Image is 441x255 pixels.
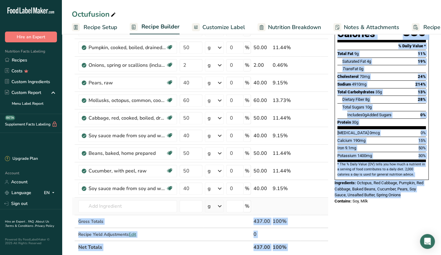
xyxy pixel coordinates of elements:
section: * The % Daily Value (DV) tells you how much a nutrient in a serving of food contributes to a dail... [337,162,426,177]
div: g [208,44,211,51]
div: 13.73% [273,97,299,104]
div: 0.46% [273,62,299,69]
div: 40.00 [253,185,270,192]
span: Saturated Fat [342,59,366,64]
th: 100% [271,240,300,253]
span: Nutrition Breakdown [268,23,321,32]
span: 0% [420,113,426,117]
span: 70mg [360,74,370,79]
div: 9.15% [273,185,299,192]
div: g [208,202,211,210]
div: 50.00 [253,167,270,175]
div: Octufusion [72,9,117,20]
div: 100% [273,218,299,225]
div: 2.00 [253,62,270,69]
span: Calcium [337,138,352,143]
span: 9g [354,51,359,56]
div: 50.00 [253,114,270,122]
a: Notes & Attachments [333,20,399,34]
span: 4g [367,59,371,64]
a: Customize Label [192,20,245,34]
span: Cholesterol [337,74,359,79]
span: Sodium [337,82,351,87]
div: 11.44% [273,114,299,122]
a: Nutrition Breakdown [257,20,321,34]
th: Net Totals [77,240,252,253]
div: Beans, baked, home prepared [89,150,166,157]
span: Fat [342,66,358,71]
div: EN [44,189,57,197]
span: 8g [365,97,370,102]
div: g [208,185,211,192]
a: Language [5,187,31,198]
section: % Daily Value * [337,42,426,50]
div: Recipe Yield Adjustments [78,231,177,238]
span: 0mcg [370,130,380,135]
span: Potassium [337,153,357,158]
div: 9.15% [273,132,299,139]
div: Onions, spring or scallions (includes tops and bulb), raw [89,62,166,69]
span: 28% [418,97,426,102]
span: Dietary Fiber [342,97,364,102]
div: 50.00 [253,150,270,157]
span: Octopus, Red Cabbage, Pumpkin, Red Cabbage, Baked Beans, Cucumber, Pears, Soy Sauce, Unsalted But... [335,181,423,197]
span: Recipe Setup [84,23,117,32]
div: 40.00 [253,132,270,139]
span: Includes Added Sugars [347,113,391,117]
div: Cucumber, with peel, raw [89,167,166,175]
div: Cabbage, red, cooked, boiled, drained, without salt [89,114,166,122]
span: 0% [421,130,426,135]
span: 50% [418,146,426,150]
div: Soy sauce made from soy and wheat (shoyu) [89,132,166,139]
div: Open Intercom Messenger [420,234,435,249]
div: g [208,97,211,104]
span: Ingredients: [335,181,356,185]
span: Edit [129,232,136,237]
div: 40.00 [253,79,270,87]
a: FAQ . [28,219,36,224]
div: 60.00 [253,97,270,104]
span: 1400mg [357,153,372,158]
div: Gross Totals [78,218,177,225]
div: g [208,79,211,87]
button: Hire an Expert [5,32,57,42]
div: Custom Report [5,89,41,96]
input: Add Ingredient [78,200,177,212]
div: g [208,167,211,175]
div: BETA [5,115,15,120]
div: 11.44% [273,150,299,157]
span: 30g [352,120,358,125]
span: 214% [415,82,426,87]
a: Recipe Setup [72,20,117,34]
span: Total Fat [337,51,353,56]
span: 35g [375,90,382,94]
div: Powered By FoodLabelMaker © 2025 All Rights Reserved [5,238,57,245]
span: 10g [365,105,372,109]
span: 190mg [353,138,365,143]
div: 50.00 [253,44,270,51]
span: 4910mg [352,82,366,87]
a: Recipe Builder [130,20,179,35]
div: 437.00 [253,218,270,225]
div: 0 [253,231,270,238]
span: Protein [337,120,351,125]
span: 0g [362,113,367,117]
span: Customize Label [202,23,245,32]
span: Soy, Milk [352,199,368,203]
div: Calories [337,29,391,38]
span: Contains: [335,199,352,203]
div: g [208,132,211,139]
div: Mollusks, octopus, common, cooked, moist heat [89,97,166,104]
div: g [208,150,211,157]
div: g [208,114,211,122]
div: Pumpkin, cooked, boiled, drained, without salt [89,44,166,51]
span: 24% [418,74,426,79]
div: 11.44% [273,44,299,51]
span: 19% [418,59,426,64]
span: 30% [418,153,426,158]
span: Notes & Attachments [344,23,399,32]
span: Iron [337,146,344,150]
a: Privacy Policy [35,224,54,228]
a: Hire an Expert . [5,219,27,224]
span: 13% [418,90,426,94]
